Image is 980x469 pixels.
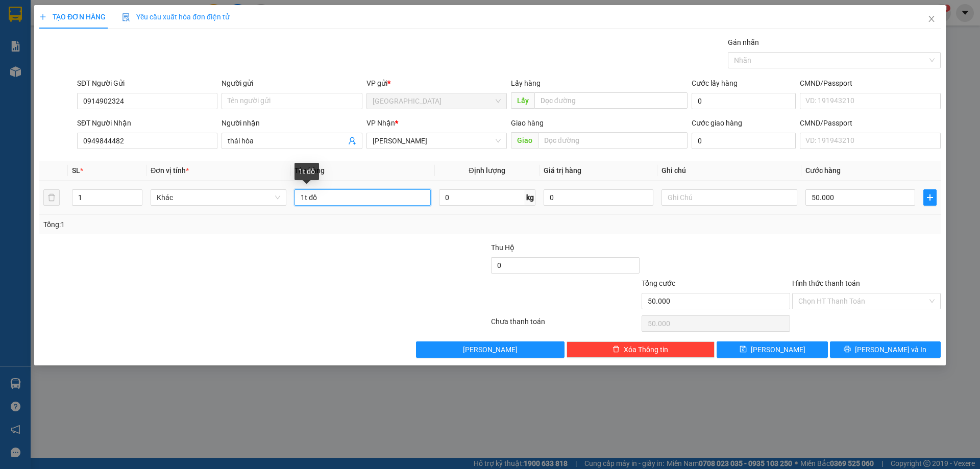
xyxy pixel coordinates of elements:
[917,5,946,34] button: Close
[612,345,620,354] span: delete
[567,341,715,358] button: deleteXóa Thông tin
[134,58,198,76] span: ninh loan
[511,119,544,127] span: Giao hàng
[544,189,653,206] input: 0
[9,32,112,46] div: 0886880879
[740,345,747,354] span: save
[728,38,759,46] label: Gán nhãn
[39,13,46,20] span: plus
[800,117,940,129] div: CMND/Passport
[119,9,202,32] div: [PERSON_NAME]
[805,166,841,175] span: Cước hàng
[844,345,851,354] span: printer
[491,243,514,252] span: Thu Hộ
[534,92,688,109] input: Dọc đường
[366,78,507,89] div: VP gửi
[119,9,144,19] span: Nhận:
[463,344,518,355] span: [PERSON_NAME]
[373,133,501,149] span: Phan Thiết
[927,15,936,23] span: close
[490,316,641,334] div: Chưa thanh toán
[9,9,24,19] span: Gửi:
[800,78,940,89] div: CMND/Passport
[157,190,280,205] span: Khác
[151,166,189,175] span: Đơn vị tính
[692,79,738,87] label: Cước lấy hàng
[924,193,936,202] span: plus
[624,344,668,355] span: Xóa Thông tin
[122,13,230,21] span: Yêu cầu xuất hóa đơn điện tử
[469,166,505,175] span: Định lượng
[295,163,319,180] div: 1t đồ
[657,161,801,181] th: Ghi chú
[855,344,926,355] span: [PERSON_NAME] và In
[538,132,688,149] input: Dọc đường
[72,166,80,175] span: SL
[366,119,395,127] span: VP Nhận
[348,137,356,145] span: user-add
[511,79,541,87] span: Lấy hàng
[416,341,565,358] button: [PERSON_NAME]
[830,341,941,358] button: printer[PERSON_NAME] và In
[77,78,217,89] div: SĐT Người Gửi
[661,189,797,206] input: Ghi Chú
[717,341,827,358] button: save[PERSON_NAME]
[119,44,202,58] div: 0367909247
[119,32,202,44] div: chị Thảo
[692,133,796,149] input: Cước giao hàng
[792,279,860,287] label: Hình thức thanh toán
[222,117,362,129] div: Người nhận
[9,9,112,32] div: [GEOGRAPHIC_DATA]
[642,279,675,287] span: Tổng cước
[295,189,430,206] input: VD: Bàn, Ghế
[119,64,134,75] span: DĐ:
[373,93,501,109] span: Đà Lạt
[751,344,805,355] span: [PERSON_NAME]
[525,189,535,206] span: kg
[692,93,796,109] input: Cước lấy hàng
[43,219,378,230] div: Tổng: 1
[122,13,130,21] img: icon
[692,119,742,127] label: Cước giao hàng
[77,117,217,129] div: SĐT Người Nhận
[43,189,60,206] button: delete
[511,92,534,109] span: Lấy
[923,189,937,206] button: plus
[39,13,106,21] span: TẠO ĐƠN HÀNG
[511,132,538,149] span: Giao
[222,78,362,89] div: Người gửi
[544,166,581,175] span: Giá trị hàng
